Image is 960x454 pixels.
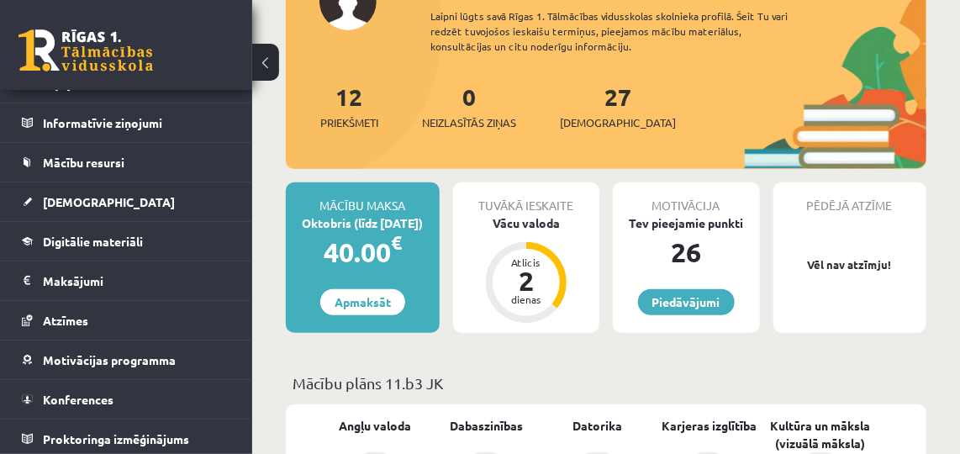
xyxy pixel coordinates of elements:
div: Laipni lūgts savā Rīgas 1. Tālmācības vidusskolas skolnieka profilā. Šeit Tu vari redzēt tuvojošo... [430,8,815,54]
div: 40.00 [286,232,440,272]
span: Digitālie materiāli [43,234,143,249]
a: Informatīvie ziņojumi [22,103,231,142]
legend: Informatīvie ziņojumi [43,103,231,142]
span: € [391,230,402,255]
a: Digitālie materiāli [22,222,231,261]
p: Mācību plāns 11.b3 JK [293,372,920,394]
a: Kultūra un māksla (vizuālā māksla) [765,417,876,452]
span: Neizlasītās ziņas [422,114,516,131]
div: Tuvākā ieskaite [453,182,600,214]
a: Dabaszinības [450,417,523,435]
span: Mācību resursi [43,155,124,170]
a: Apmaksāt [320,289,405,315]
div: Tev pieejamie punkti [613,214,760,232]
a: Karjeras izglītība [662,417,757,435]
div: Atlicis [501,257,551,267]
p: Vēl nav atzīmju! [782,256,919,273]
div: 26 [613,232,760,272]
a: 27[DEMOGRAPHIC_DATA] [560,82,676,131]
span: Konferences [43,392,113,407]
a: Vācu valoda Atlicis 2 dienas [453,214,600,325]
span: Proktoringa izmēģinājums [43,431,189,446]
div: dienas [501,294,551,304]
span: Motivācijas programma [43,352,176,367]
span: [DEMOGRAPHIC_DATA] [560,114,676,131]
a: Rīgas 1. Tālmācības vidusskola [18,29,153,71]
a: Atzīmes [22,301,231,340]
span: [DEMOGRAPHIC_DATA] [43,194,175,209]
div: Mācību maksa [286,182,440,214]
legend: Maksājumi [43,261,231,300]
span: Priekšmeti [320,114,378,131]
div: 2 [501,267,551,294]
div: Motivācija [613,182,760,214]
span: Atzīmes [43,313,88,328]
a: Datorika [572,417,622,435]
a: Maksājumi [22,261,231,300]
div: Oktobris (līdz [DATE]) [286,214,440,232]
a: Piedāvājumi [638,289,735,315]
div: Pēdējā atzīme [773,182,927,214]
div: Vācu valoda [453,214,600,232]
a: Konferences [22,380,231,419]
a: [DEMOGRAPHIC_DATA] [22,182,231,221]
a: 12Priekšmeti [320,82,378,131]
a: Angļu valoda [339,417,411,435]
a: Mācību resursi [22,143,231,182]
a: 0Neizlasītās ziņas [422,82,516,131]
a: Motivācijas programma [22,340,231,379]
